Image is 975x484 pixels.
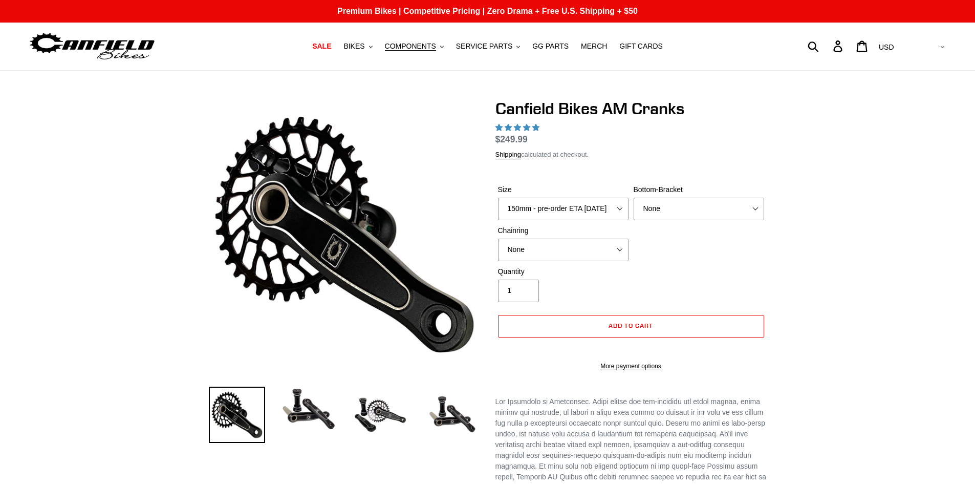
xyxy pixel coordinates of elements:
a: GG PARTS [527,39,574,53]
span: $249.99 [495,134,528,144]
span: BIKES [343,42,364,51]
img: Load image into Gallery viewer, Canfield Cranks [280,387,337,432]
span: SALE [312,42,331,51]
span: Add to cart [609,322,653,329]
a: MERCH [576,39,612,53]
span: MERCH [581,42,607,51]
h1: Canfield Bikes AM Cranks [495,99,767,118]
label: Size [498,184,629,195]
input: Search [813,35,839,57]
label: Bottom-Bracket [634,184,764,195]
a: GIFT CARDS [614,39,668,53]
div: calculated at checkout. [495,150,767,160]
a: More payment options [498,362,764,371]
span: COMPONENTS [385,42,436,51]
button: BIKES [338,39,377,53]
span: GG PARTS [532,42,569,51]
label: Chainring [498,225,629,236]
a: SALE [307,39,336,53]
label: Quantity [498,266,629,277]
button: COMPONENTS [380,39,449,53]
img: Load image into Gallery viewer, CANFIELD-AM_DH-CRANKS [424,387,480,443]
img: Load image into Gallery viewer, Canfield Bikes AM Cranks [352,387,408,443]
button: Add to cart [498,315,764,338]
span: SERVICE PARTS [456,42,512,51]
button: SERVICE PARTS [451,39,525,53]
span: GIFT CARDS [619,42,663,51]
a: Shipping [495,151,522,159]
img: Canfield Bikes [28,30,156,62]
img: Load image into Gallery viewer, Canfield Bikes AM Cranks [209,387,265,443]
span: 4.97 stars [495,123,541,132]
